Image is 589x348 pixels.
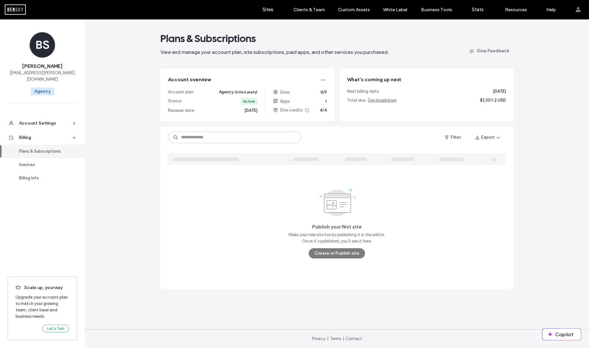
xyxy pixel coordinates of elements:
label: Help [546,7,556,12]
span: 159 [320,89,327,96]
span: Agency [219,89,257,95]
div: Plans & Subscriptions [19,148,71,155]
span: Total due [347,97,397,104]
span: Sites [273,89,290,96]
span: Account plan [168,89,193,95]
span: Scale up, your way [16,285,69,292]
span: $3,307.2 USD [480,97,506,104]
span: | [343,336,344,341]
div: Invoices [19,162,71,168]
span: Status [168,98,181,105]
label: Resources [505,7,527,12]
span: Make your new site live by publishing it in the editor. Once it’s published, you’ll see it here. [289,232,385,244]
span: Apps [273,98,290,105]
button: Create or Publish site [309,248,365,258]
button: Filter [438,132,467,142]
span: Account overview [168,76,211,84]
span: | [327,336,328,341]
div: BS [30,32,55,58]
span: Upgrade your account plan to match your growing team, client base and business needs. [16,294,69,320]
div: Account Settings [19,120,71,127]
div: Billing Info [19,175,71,181]
label: Clients & Team [293,7,325,12]
a: Contact [346,336,362,341]
button: Let’s Talk [42,325,69,332]
span: [DATE] [493,88,506,95]
span: 1 [325,98,327,105]
button: Export [470,132,506,142]
a: Terms [330,336,341,341]
span: [PERSON_NAME] [22,63,62,70]
span: (billed yearly) [235,90,257,94]
span: Agency [31,88,54,95]
label: Custom Assets [338,7,370,12]
span: [EMAIL_ADDRESS][PERSON_NAME][DOMAIN_NAME] [8,70,77,83]
span: Publish your first site [312,223,362,230]
button: Copilot [543,329,581,340]
span: View and manage your account plan, site subscriptions, paid apps, and other services you purchased. [160,49,389,55]
div: Active [243,98,255,104]
span: Renewal date [168,107,194,114]
span: Plans & Subscriptions [160,32,256,45]
label: White Label [383,7,407,12]
div: Billing [19,134,71,141]
span: [DATE] [244,107,257,114]
label: Stats [472,7,484,12]
span: What’s coming up next [347,76,401,83]
span: Site credits [273,107,310,113]
span: Next billing date [347,88,379,95]
span: Help [15,4,28,10]
span: 4/4 [320,107,327,113]
a: Privacy [312,336,326,341]
label: Sites [263,7,273,12]
span: See breakdown [368,98,397,103]
label: Business Tools [421,7,452,12]
button: Give Feedback [464,46,514,56]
